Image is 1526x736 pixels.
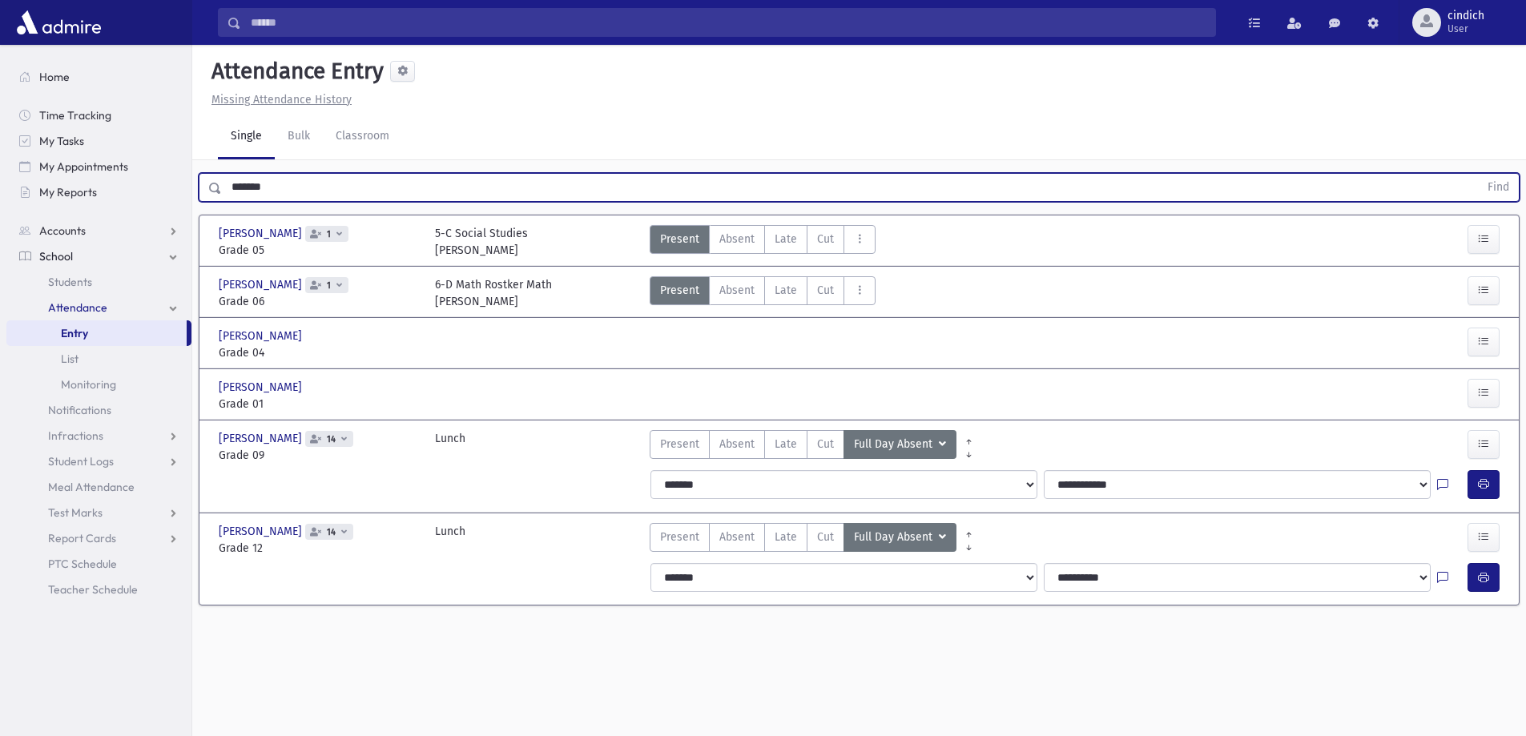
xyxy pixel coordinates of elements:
a: Time Tracking [6,103,191,128]
span: Teacher Schedule [48,582,138,597]
input: Search [241,8,1215,37]
span: Report Cards [48,531,116,545]
span: Cut [817,282,834,299]
span: Students [48,275,92,289]
span: Late [775,282,797,299]
a: List [6,346,191,372]
a: Monitoring [6,372,191,397]
span: Meal Attendance [48,480,135,494]
span: cindich [1447,10,1484,22]
span: [PERSON_NAME] [219,523,305,540]
span: Grade 05 [219,242,419,259]
span: [PERSON_NAME] [219,225,305,242]
span: Present [660,231,699,247]
span: Late [775,231,797,247]
span: Accounts [39,223,86,238]
span: Entry [61,326,88,340]
a: Test Marks [6,500,191,525]
img: AdmirePro [13,6,105,38]
a: Student Logs [6,448,191,474]
a: Notifications [6,397,191,423]
a: Bulk [275,115,323,159]
span: Grade 06 [219,293,419,310]
span: Absent [719,282,755,299]
span: Notifications [48,403,111,417]
span: Absent [719,231,755,247]
span: Present [660,529,699,545]
div: AttTypes [650,523,956,557]
a: School [6,243,191,269]
div: 5-C Social Studies [PERSON_NAME] [435,225,528,259]
span: Test Marks [48,505,103,520]
button: Find [1478,174,1519,201]
a: My Reports [6,179,191,205]
span: Absent [719,436,755,452]
span: Attendance [48,300,107,315]
span: My Reports [39,185,97,199]
span: 1 [324,280,334,291]
a: PTC Schedule [6,551,191,577]
div: AttTypes [650,430,956,464]
span: Present [660,282,699,299]
a: Infractions [6,423,191,448]
a: Report Cards [6,525,191,551]
span: PTC Schedule [48,557,117,571]
a: My Tasks [6,128,191,154]
a: Missing Attendance History [205,93,352,107]
span: [PERSON_NAME] [219,430,305,447]
span: User [1447,22,1484,35]
div: AttTypes [650,276,876,310]
span: [PERSON_NAME] [219,379,305,396]
span: Full Day Absent [854,529,936,546]
button: Full Day Absent [844,523,956,552]
span: Present [660,436,699,452]
span: My Tasks [39,134,84,148]
button: Full Day Absent [844,430,956,459]
div: AttTypes [650,225,876,259]
a: My Appointments [6,154,191,179]
span: Grade 12 [219,540,419,557]
a: Attendance [6,295,191,320]
span: 1 [324,229,334,239]
a: Classroom [323,115,402,159]
a: Entry [6,320,187,346]
div: Lunch [435,523,465,557]
a: Accounts [6,218,191,243]
span: Time Tracking [39,108,111,123]
span: School [39,249,73,263]
span: List [61,352,79,366]
span: Cut [817,529,834,545]
span: Cut [817,231,834,247]
span: Late [775,529,797,545]
h5: Attendance Entry [205,58,384,85]
span: Infractions [48,428,103,443]
span: My Appointments [39,159,128,174]
span: Home [39,70,70,84]
a: Single [218,115,275,159]
span: Student Logs [48,454,114,469]
a: Students [6,269,191,295]
span: Grade 01 [219,396,419,412]
span: [PERSON_NAME] [219,328,305,344]
span: Grade 04 [219,344,419,361]
span: 14 [324,434,339,444]
a: Meal Attendance [6,474,191,500]
span: Grade 09 [219,447,419,464]
a: Teacher Schedule [6,577,191,602]
span: Cut [817,436,834,452]
a: Home [6,64,191,90]
span: Absent [719,529,755,545]
u: Missing Attendance History [211,93,352,107]
span: Late [775,436,797,452]
span: 14 [324,527,339,537]
span: Full Day Absent [854,436,936,453]
div: Lunch [435,430,465,464]
span: [PERSON_NAME] [219,276,305,293]
span: Monitoring [61,377,116,392]
div: 6-D Math Rostker Math [PERSON_NAME] [435,276,552,310]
